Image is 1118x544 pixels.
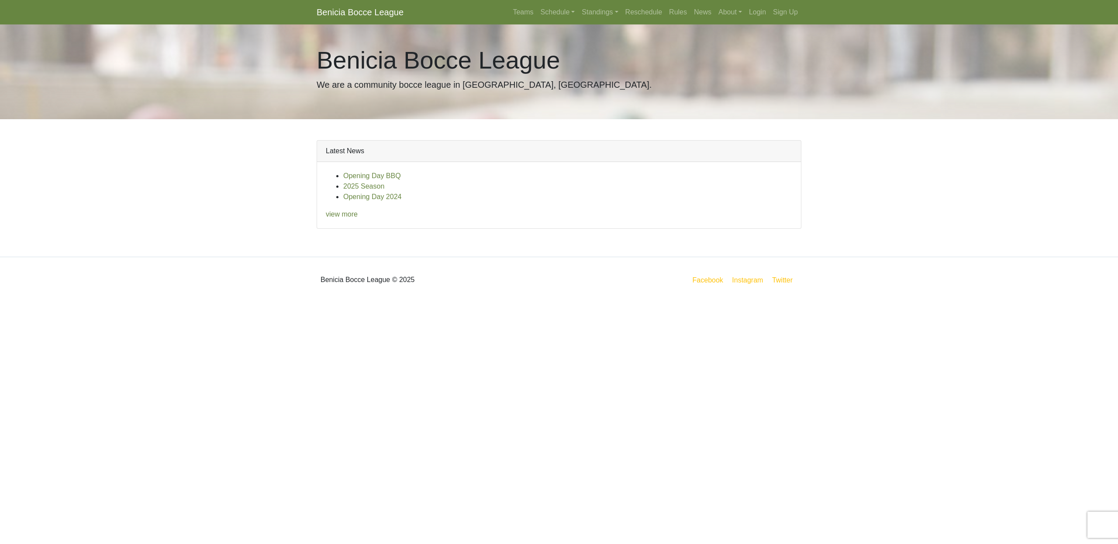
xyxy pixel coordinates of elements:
h1: Benicia Bocce League [317,45,801,75]
a: About [715,3,745,21]
a: Opening Day BBQ [343,172,401,179]
a: Reschedule [622,3,666,21]
a: Twitter [770,275,800,286]
a: Standings [578,3,621,21]
a: Facebook [691,275,725,286]
a: Schedule [537,3,579,21]
a: Opening Day 2024 [343,193,401,200]
a: Login [745,3,769,21]
a: 2025 Season [343,182,384,190]
a: Benicia Bocce League [317,3,404,21]
div: Benicia Bocce League © 2025 [310,264,559,296]
a: Instagram [730,275,765,286]
div: Latest News [317,141,801,162]
a: News [690,3,715,21]
p: We are a community bocce league in [GEOGRAPHIC_DATA], [GEOGRAPHIC_DATA]. [317,78,801,91]
a: Sign Up [769,3,801,21]
a: Rules [666,3,690,21]
a: view more [326,210,358,218]
a: Teams [509,3,537,21]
